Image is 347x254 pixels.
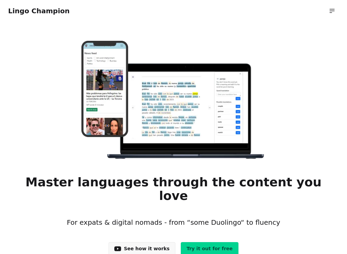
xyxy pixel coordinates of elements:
[8,7,70,15] a: Lingo Champion
[11,175,336,203] h1: Master languages through the content you love
[76,41,271,160] img: Learn languages online
[11,209,336,235] h3: For expats & digital nomads - from “some Duolingo“ to fluency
